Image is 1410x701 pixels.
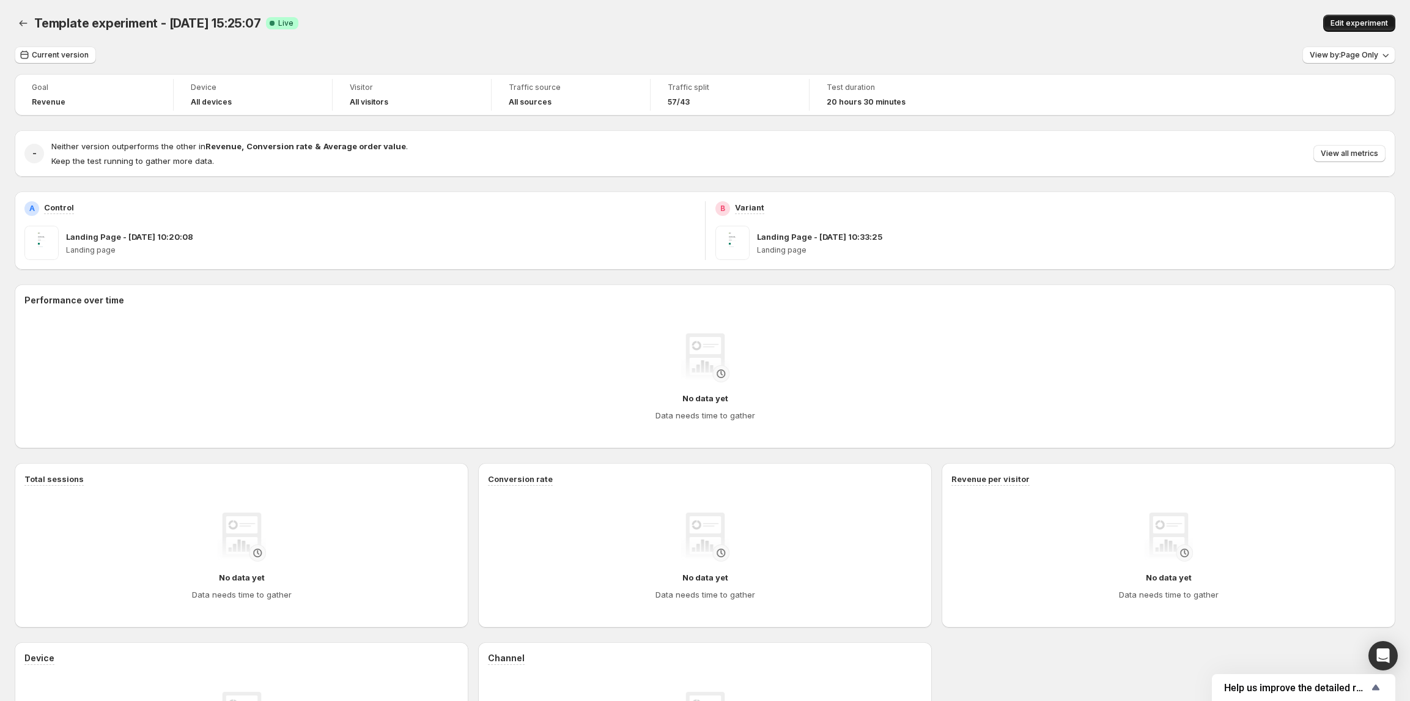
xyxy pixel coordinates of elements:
h4: No data yet [1146,571,1192,584]
p: Variant [735,201,764,213]
span: View all metrics [1321,149,1378,158]
span: Traffic split [668,83,792,92]
span: Neither version outperforms the other in . [51,141,408,151]
button: Back [15,15,32,32]
a: Test duration20 hours 30 minutes [827,81,951,108]
span: View by: Page Only [1310,50,1378,60]
h4: No data yet [219,571,265,584]
strong: Average order value [323,141,406,151]
span: Device [191,83,315,92]
h4: Data needs time to gather [192,588,292,601]
h2: B [720,204,725,213]
span: Live [278,18,293,28]
span: Template experiment - [DATE] 15:25:07 [34,16,261,31]
button: Current version [15,46,96,64]
h3: Revenue per visitor [951,473,1030,485]
p: Landing Page - [DATE] 10:33:25 [757,231,882,243]
button: View all metrics [1313,145,1386,162]
p: Landing page [757,245,1386,255]
span: Visitor [350,83,474,92]
p: Landing page [66,245,695,255]
span: Keep the test running to gather more data. [51,156,214,166]
span: Goal [32,83,156,92]
strong: Conversion rate [246,141,312,151]
a: GoalRevenue [32,81,156,108]
h3: Total sessions [24,473,84,485]
button: Show survey - Help us improve the detailed report for A/B campaigns [1224,680,1383,695]
h2: - [32,147,37,160]
strong: , [242,141,244,151]
h4: No data yet [682,571,728,584]
h4: All sources [509,97,552,107]
a: Traffic split57/43 [668,81,792,108]
span: Current version [32,50,89,60]
h3: Channel [488,652,525,664]
h3: Device [24,652,54,664]
span: Help us improve the detailed report for A/B campaigns [1224,682,1368,694]
img: Landing Page - Jul 9, 10:33:25 [715,226,750,260]
h2: Performance over time [24,294,1386,306]
a: VisitorAll visitors [350,81,474,108]
img: No data yet [681,513,729,562]
span: Revenue [32,97,65,107]
div: Open Intercom Messenger [1368,641,1398,670]
h2: A [29,204,35,213]
img: Landing Page - Jul 11, 10:20:08 [24,226,59,260]
a: DeviceAll devices [191,81,315,108]
img: No data yet [681,333,729,382]
p: Control [44,201,74,213]
h4: Data needs time to gather [1119,588,1219,601]
button: Edit experiment [1323,15,1395,32]
h4: All visitors [350,97,388,107]
span: Traffic source [509,83,633,92]
h4: Data needs time to gather [655,409,755,421]
img: No data yet [1144,513,1193,562]
strong: & [315,141,321,151]
h4: No data yet [682,392,728,404]
p: Landing Page - [DATE] 10:20:08 [66,231,193,243]
h3: Conversion rate [488,473,553,485]
a: Traffic sourceAll sources [509,81,633,108]
span: Test duration [827,83,951,92]
h4: Data needs time to gather [655,588,755,601]
img: No data yet [217,513,266,562]
span: 57/43 [668,97,690,107]
strong: Revenue [205,141,242,151]
span: Edit experiment [1331,18,1388,28]
button: View by:Page Only [1302,46,1395,64]
span: 20 hours 30 minutes [827,97,906,107]
h4: All devices [191,97,232,107]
